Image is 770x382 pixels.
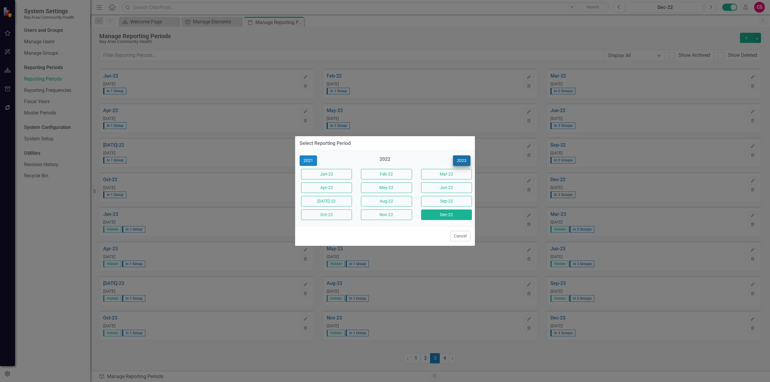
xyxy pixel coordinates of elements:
[300,155,317,166] button: 2021
[301,196,352,206] button: [DATE]-22
[361,169,412,179] button: Feb-22
[421,196,472,206] button: Sep-22
[301,169,352,179] button: Jan-22
[361,182,412,193] button: May-22
[301,182,352,193] button: Apr-22
[453,155,470,166] button: 2023
[421,209,472,220] button: Dec-22
[301,209,352,220] button: Oct-22
[361,196,412,206] button: Aug-22
[421,169,472,179] button: Mar-22
[361,209,412,220] button: Nov-22
[450,231,470,241] button: Cancel
[421,182,472,193] button: Jun-22
[300,141,351,146] div: Select Reporting Period
[359,156,410,166] div: 2022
